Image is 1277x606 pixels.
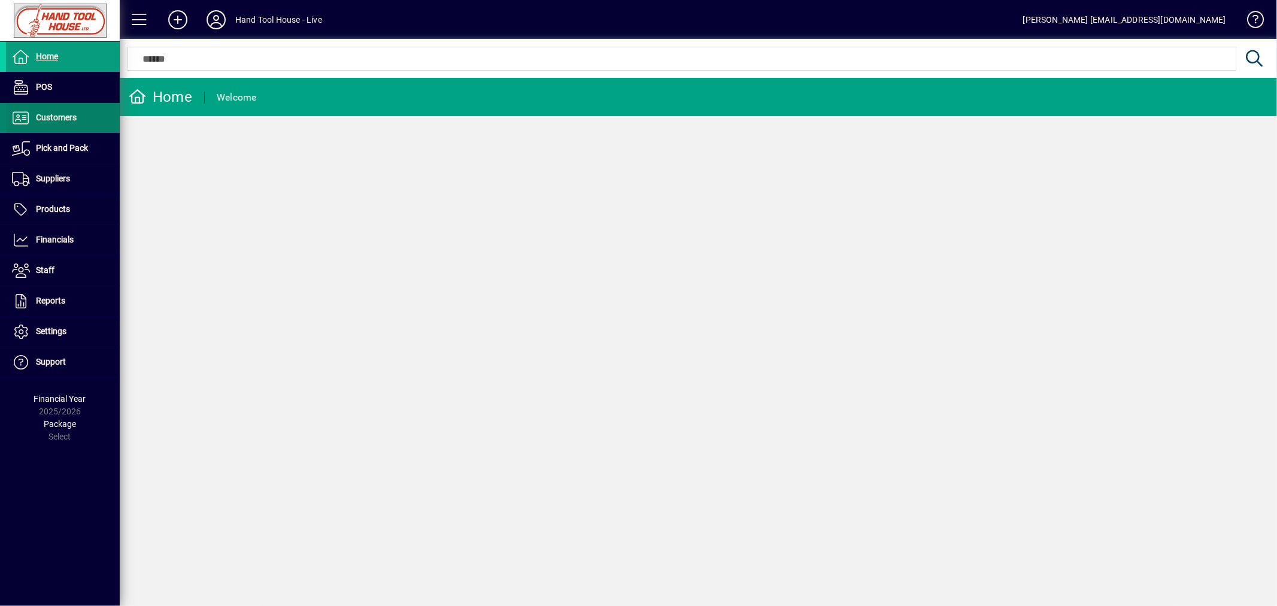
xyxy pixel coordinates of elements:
[34,394,86,404] span: Financial Year
[36,51,58,61] span: Home
[235,10,322,29] div: Hand Tool House - Live
[44,419,76,429] span: Package
[36,265,54,275] span: Staff
[36,296,65,305] span: Reports
[6,225,120,255] a: Financials
[36,204,70,214] span: Products
[6,317,120,347] a: Settings
[6,256,120,286] a: Staff
[197,9,235,31] button: Profile
[36,82,52,92] span: POS
[36,174,70,183] span: Suppliers
[6,134,120,163] a: Pick and Pack
[36,235,74,244] span: Financials
[6,195,120,225] a: Products
[1023,10,1226,29] div: [PERSON_NAME] [EMAIL_ADDRESS][DOMAIN_NAME]
[129,87,192,107] div: Home
[217,88,257,107] div: Welcome
[36,357,66,366] span: Support
[6,103,120,133] a: Customers
[36,113,77,122] span: Customers
[6,286,120,316] a: Reports
[36,326,66,336] span: Settings
[6,164,120,194] a: Suppliers
[6,347,120,377] a: Support
[1238,2,1262,41] a: Knowledge Base
[36,143,88,153] span: Pick and Pack
[159,9,197,31] button: Add
[6,72,120,102] a: POS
